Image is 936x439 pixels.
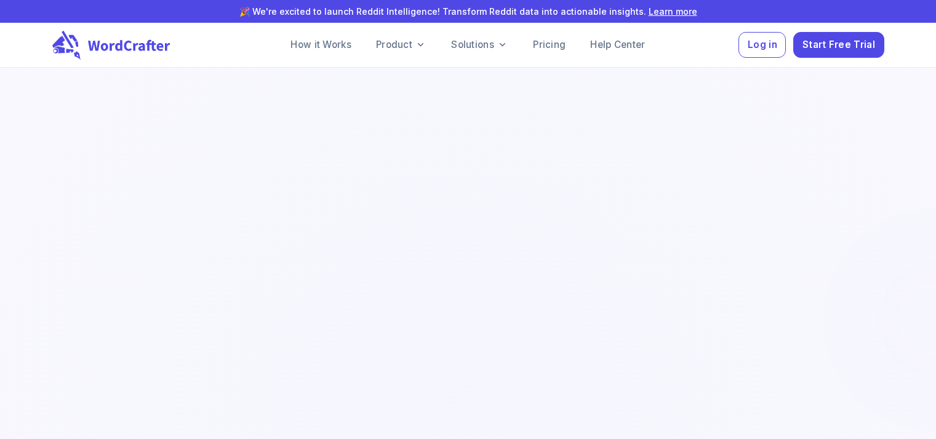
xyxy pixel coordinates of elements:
[738,32,786,58] button: Log in
[580,33,655,57] a: Help Center
[523,33,575,57] a: Pricing
[20,5,916,18] p: 🎉 We're excited to launch Reddit Intelligence! Transform Reddit data into actionable insights.
[649,6,697,17] a: Learn more
[281,33,361,57] a: How it Works
[793,32,884,58] button: Start Free Trial
[366,33,436,57] a: Product
[802,37,875,53] span: Start Free Trial
[441,33,518,57] a: Solutions
[748,37,777,53] span: Log in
